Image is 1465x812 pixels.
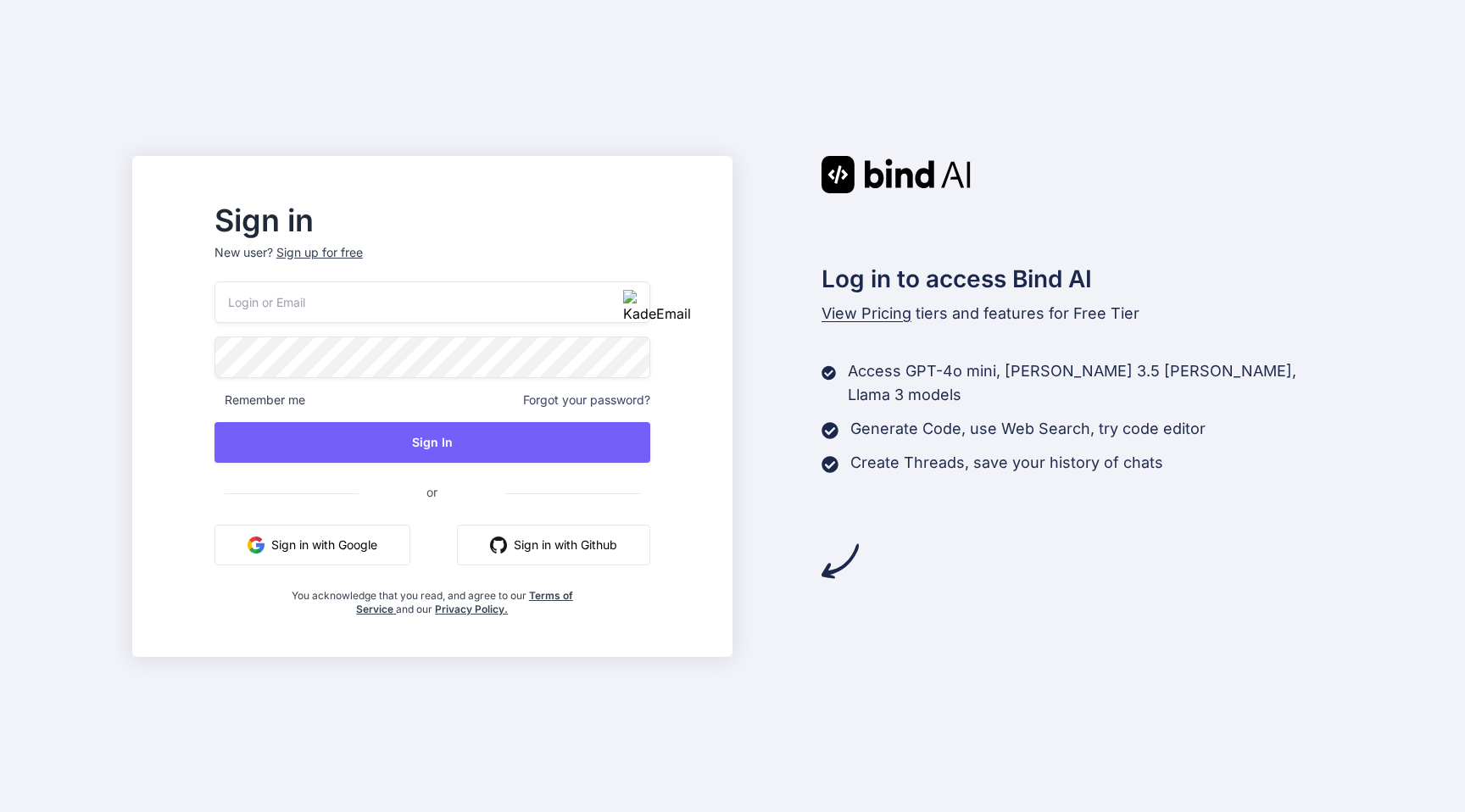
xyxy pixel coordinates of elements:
p: Create Threads, save your history of chats [850,451,1163,475]
div: Sign up for free [276,244,363,261]
input: Login or Email [214,281,650,323]
p: New user? [214,244,650,281]
div: You acknowledge that you read, and agree to our and our [287,579,577,616]
button: Sign in with Github [457,525,650,565]
p: Access GPT-4o mini, [PERSON_NAME] 3.5 [PERSON_NAME], Llama 3 models [848,359,1333,407]
p: tiers and features for Free Tier [822,302,1334,325]
a: Privacy Policy. [435,603,508,615]
span: View Pricing [822,304,911,322]
img: google [248,537,265,553]
button: Sign In [214,422,650,463]
a: Terms of Service [356,589,573,615]
span: Forgot your password? [523,392,650,409]
span: Remember me [214,392,305,409]
h2: Sign in [214,207,650,234]
img: arrow [822,542,859,580]
img: Bind AI logo [822,156,971,193]
button: Sign in with Google [214,525,410,565]
img: github [490,537,507,553]
p: Generate Code, use Web Search, try code editor [850,417,1206,441]
img: KadeEmail [623,290,691,324]
span: or [359,471,505,513]
h2: Log in to access Bind AI [822,261,1334,297]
